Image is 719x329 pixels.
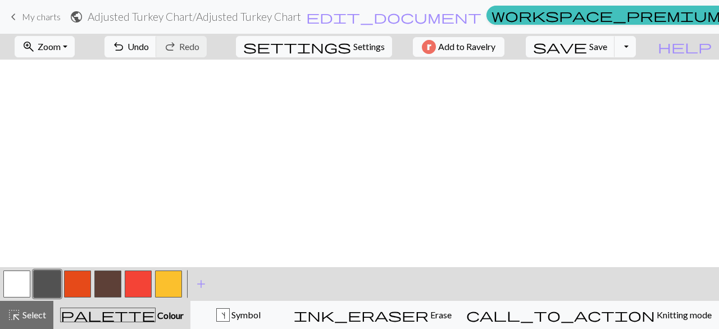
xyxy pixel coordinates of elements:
[21,309,46,320] span: Select
[38,41,61,52] span: Zoom
[236,36,392,57] button: SettingsSettings
[104,36,157,57] button: Undo
[190,301,286,329] button: s Symbol
[7,9,20,25] span: keyboard_arrow_left
[306,9,481,25] span: edit_document
[655,309,712,320] span: Knitting mode
[15,36,75,57] button: Zoom
[243,40,351,53] i: Settings
[61,307,155,323] span: palette
[294,307,429,323] span: ink_eraser
[438,40,495,54] span: Add to Ravelry
[353,40,385,53] span: Settings
[53,301,190,329] button: Colour
[658,39,712,55] span: help
[459,301,719,329] button: Knitting mode
[194,276,208,292] span: add
[22,11,61,22] span: My charts
[22,39,35,55] span: zoom_in
[526,36,615,57] button: Save
[7,7,61,26] a: My charts
[128,41,149,52] span: Undo
[589,41,607,52] span: Save
[7,307,21,323] span: highlight_alt
[286,301,459,329] button: Erase
[243,39,351,55] span: settings
[217,309,229,322] div: s
[413,37,504,57] button: Add to Ravelry
[422,40,436,54] img: Ravelry
[70,9,83,25] span: public
[156,310,184,321] span: Colour
[112,39,125,55] span: undo
[429,309,452,320] span: Erase
[230,309,261,320] span: Symbol
[88,10,301,23] h2: Adjusted Turkey Chart / Adjusted Turkey Chart
[533,39,587,55] span: save
[466,307,655,323] span: call_to_action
